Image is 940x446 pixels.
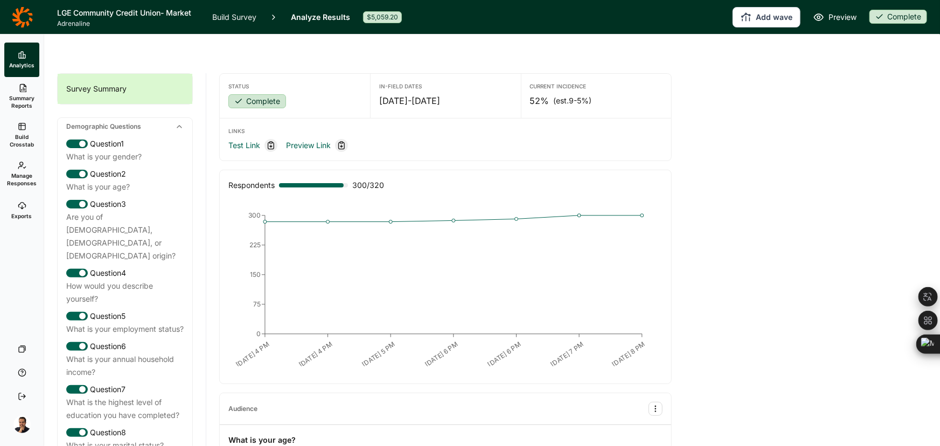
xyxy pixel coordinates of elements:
[228,139,260,152] a: Test Link
[610,340,646,368] text: [DATE] 8 PM
[228,94,286,108] div: Complete
[66,426,184,439] div: Question 8
[66,280,184,305] div: How would you describe yourself?
[264,139,277,152] div: Copy link
[66,198,184,211] div: Question 3
[253,300,261,308] tspan: 75
[250,270,261,278] tspan: 150
[7,172,37,187] span: Manage Responses
[13,416,31,433] img: amg06m4ozjtcyqqhuw5b.png
[228,179,275,192] div: Respondents
[66,323,184,336] div: What is your employment status?
[228,94,286,109] button: Complete
[66,396,184,422] div: What is the highest level of education you have completed?
[228,405,257,413] div: Audience
[733,7,800,27] button: Add wave
[66,137,184,150] div: Question 1
[379,94,512,107] div: [DATE] - [DATE]
[423,340,459,368] text: [DATE] 6 PM
[4,77,39,116] a: Summary Reports
[249,241,261,249] tspan: 225
[248,211,261,219] tspan: 300
[228,127,663,135] div: Links
[66,353,184,379] div: What is your annual household income?
[649,402,663,416] button: Audience Options
[4,155,39,193] a: Manage Responses
[379,82,512,90] div: In-Field Dates
[66,180,184,193] div: What is your age?
[9,94,35,109] span: Summary Reports
[4,193,39,228] a: Exports
[530,94,549,107] span: 52%
[360,340,396,368] text: [DATE] 5 PM
[9,61,34,69] span: Analytics
[66,150,184,163] div: What is your gender?
[4,43,39,77] a: Analytics
[549,340,585,368] text: [DATE] 7 PM
[363,11,402,23] div: $5,059.20
[66,168,184,180] div: Question 2
[58,118,192,135] div: Demographic Questions
[66,310,184,323] div: Question 5
[228,82,361,90] div: Status
[828,11,857,24] span: Preview
[869,10,927,25] button: Complete
[4,116,39,155] a: Build Crosstab
[12,212,32,220] span: Exports
[530,82,663,90] div: Current Incidence
[554,95,592,106] span: (est. 9-5% )
[57,6,199,19] h1: LGE Community Credit Union- Market
[352,179,384,192] span: 300 / 320
[9,133,35,148] span: Build Crosstab
[234,340,271,369] text: [DATE] 4 PM
[66,211,184,262] div: Are you of [DEMOGRAPHIC_DATA], [DEMOGRAPHIC_DATA], or [DEMOGRAPHIC_DATA] origin?
[256,330,261,338] tspan: 0
[869,10,927,24] div: Complete
[57,19,199,28] span: Adrenaline
[66,340,184,353] div: Question 6
[286,139,331,152] a: Preview Link
[66,267,184,280] div: Question 4
[66,383,184,396] div: Question 7
[58,74,192,104] div: Survey Summary
[813,11,857,24] a: Preview
[486,340,523,368] text: [DATE] 6 PM
[297,340,334,369] text: [DATE] 4 PM
[335,139,348,152] div: Copy link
